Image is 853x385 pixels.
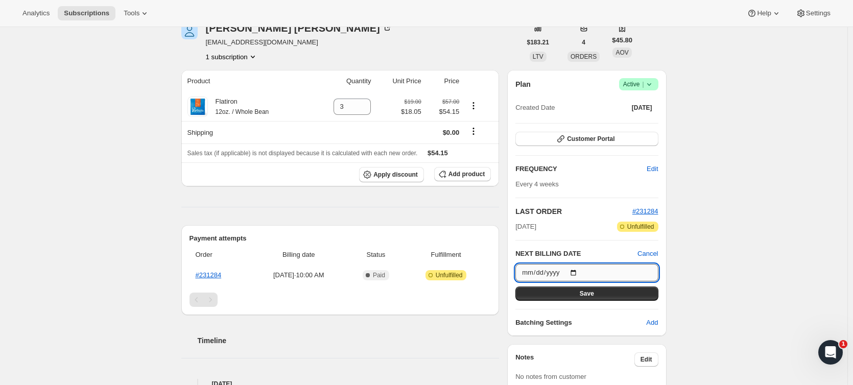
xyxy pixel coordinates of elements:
small: $19.00 [405,99,421,105]
span: Apply discount [373,171,418,179]
span: $45.80 [612,35,632,45]
span: | [642,80,644,88]
button: 4 [576,35,591,50]
span: Created Date [515,103,555,113]
span: Analytics [22,9,50,17]
span: 1 [839,340,847,348]
th: Order [189,244,250,266]
iframe: Intercom live chat [818,340,843,365]
span: Edit [641,355,652,364]
span: Sarah Haynie [181,23,198,39]
button: Shipping actions [465,126,482,137]
button: Edit [641,161,664,177]
span: $183.21 [527,38,549,46]
span: Add [646,318,658,328]
span: ORDERS [571,53,597,60]
div: Flatiron [208,97,269,117]
h3: Notes [515,352,634,367]
span: Tools [124,9,139,17]
h2: LAST ORDER [515,206,632,216]
span: $54.15 [428,149,448,157]
span: Sales tax (if applicable) is not displayed because it is calculated with each new order. [187,150,418,157]
button: Help [741,6,787,20]
button: [DATE] [626,101,658,115]
h2: Timeline [198,335,500,346]
button: $183.21 [521,35,555,50]
small: 12oz. / Whole Bean [216,108,269,115]
button: Add [640,315,664,331]
span: Customer Portal [567,135,614,143]
span: Help [757,9,771,17]
a: #231284 [196,271,222,279]
button: Analytics [16,6,56,20]
span: Billing date [253,250,345,260]
th: Shipping [181,121,312,143]
button: Product actions [465,100,482,111]
span: $54.15 [428,107,459,117]
h2: Payment attempts [189,233,491,244]
button: Customer Portal [515,132,658,146]
span: Status [351,250,401,260]
span: $0.00 [443,129,460,136]
button: Settings [790,6,837,20]
span: Paid [373,271,385,279]
span: [DATE] [632,104,652,112]
button: Tools [117,6,156,20]
th: Product [181,70,312,92]
span: [DATE] [515,222,536,232]
span: Unfulfilled [627,223,654,231]
h2: Plan [515,79,531,89]
span: Settings [806,9,831,17]
span: LTV [533,53,543,60]
button: Product actions [206,52,258,62]
th: Price [424,70,462,92]
button: Edit [634,352,658,367]
th: Unit Price [374,70,424,92]
span: AOV [615,49,628,56]
span: 4 [582,38,585,46]
h2: FREQUENCY [515,164,647,174]
button: Cancel [637,249,658,259]
h2: NEXT BILLING DATE [515,249,637,259]
nav: Pagination [189,293,491,307]
th: Quantity [312,70,374,92]
div: [PERSON_NAME] [PERSON_NAME] [206,23,392,33]
span: Add product [448,170,485,178]
span: $18.05 [401,107,421,117]
span: [EMAIL_ADDRESS][DOMAIN_NAME] [206,37,392,47]
small: $57.00 [442,99,459,105]
button: Subscriptions [58,6,115,20]
span: Active [623,79,654,89]
span: Fulfillment [407,250,485,260]
span: Save [580,290,594,298]
button: Add product [434,167,491,181]
span: Subscriptions [64,9,109,17]
span: Edit [647,164,658,174]
button: Save [515,286,658,301]
span: No notes from customer [515,373,586,380]
button: #231284 [632,206,658,216]
a: #231284 [632,207,658,215]
span: Unfulfilled [436,271,463,279]
span: Every 4 weeks [515,180,559,188]
img: product img [187,97,208,117]
h6: Batching Settings [515,318,646,328]
span: [DATE] · 10:00 AM [253,270,345,280]
button: Apply discount [359,167,424,182]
